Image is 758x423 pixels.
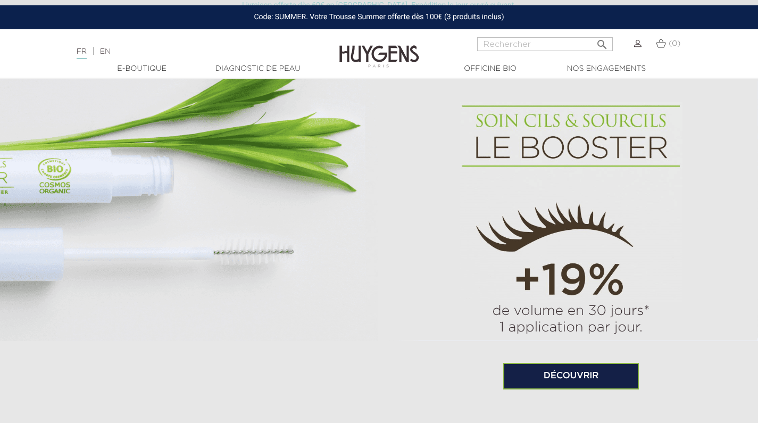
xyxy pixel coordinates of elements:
a: EN [100,48,111,55]
input: Rechercher [477,37,613,51]
p: de volume en 30 jours* 1 application par jour. [460,303,682,336]
a: Découvrir [503,363,639,389]
img: Huygens [339,28,419,69]
a: E-Boutique [89,63,195,74]
div: | [71,45,308,58]
img: cils sourcils [460,102,682,303]
button:  [593,34,612,48]
a: Nos engagements [553,63,660,74]
a: Diagnostic de peau [205,63,311,74]
i:  [596,35,609,48]
span: (0) [669,40,680,47]
a: FR [77,48,87,59]
a: Officine Bio [437,63,544,74]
